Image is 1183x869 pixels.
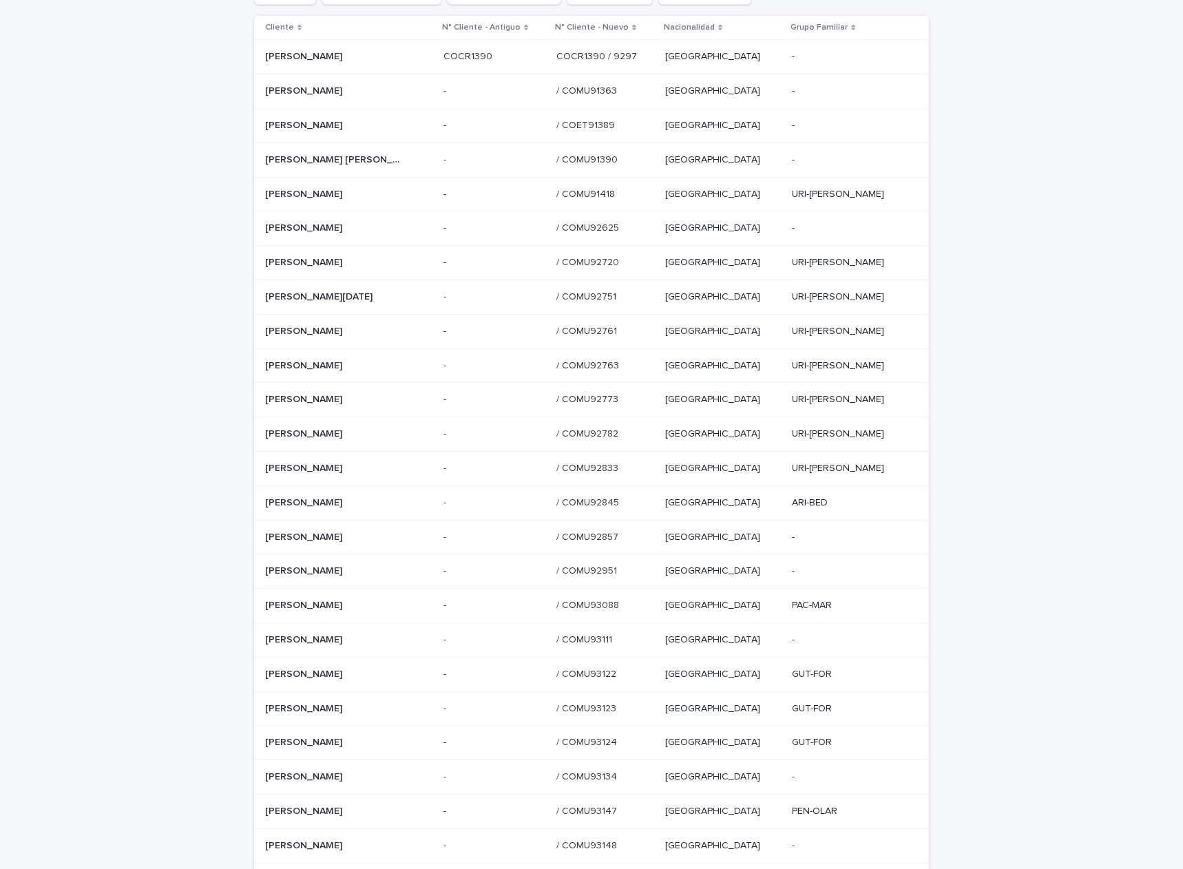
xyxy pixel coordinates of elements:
tr: [PERSON_NAME][PERSON_NAME] -- / COMU92782/ COMU92782 [GEOGRAPHIC_DATA]URI-[PERSON_NAME] [254,417,929,452]
p: - [443,323,449,337]
p: [GEOGRAPHIC_DATA] [665,771,781,783]
p: / COMU92761 [556,323,620,337]
p: - [443,289,449,303]
p: - [792,840,907,852]
tr: [PERSON_NAME][PERSON_NAME] -- / COMU92763/ COMU92763 [GEOGRAPHIC_DATA]URI-[PERSON_NAME] [254,348,929,383]
p: / COMU93134 [556,768,620,783]
p: [GEOGRAPHIC_DATA] [665,291,781,303]
p: PEN-OLAR [792,806,907,817]
p: JAVIER JOSE POLANIA GUTIERREZ [265,734,345,748]
p: - [792,154,907,166]
tr: [PERSON_NAME][PERSON_NAME] -- / COMU92857/ COMU92857 [GEOGRAPHIC_DATA]- [254,520,929,554]
p: / COMU92763 [556,357,622,372]
p: / COMU93123 [556,700,619,715]
p: - [443,391,449,406]
p: - [443,597,449,611]
p: [GEOGRAPHIC_DATA] [665,428,781,440]
tr: [PERSON_NAME][PERSON_NAME] -- / COMU92833/ COMU92833 [GEOGRAPHIC_DATA]URI-[PERSON_NAME] [254,451,929,485]
p: [GEOGRAPHIC_DATA] [665,222,781,234]
p: [GEOGRAPHIC_DATA] [665,85,781,97]
tr: [PERSON_NAME][PERSON_NAME] -- / COMU91418/ COMU91418 [GEOGRAPHIC_DATA]URI-[PERSON_NAME] [254,177,929,211]
p: GUILLERMO HERNANDO URIBE BERON [265,426,345,440]
p: [GEOGRAPHIC_DATA] [665,51,781,63]
p: - [443,254,449,269]
p: - [443,734,449,748]
p: / COMU93148 [556,837,620,852]
p: GUT-FOR [792,703,907,715]
p: - [443,426,449,440]
p: [PERSON_NAME] [265,83,345,97]
p: [GEOGRAPHIC_DATA] [665,669,781,680]
tr: [PERSON_NAME][PERSON_NAME] -- / COMU92761/ COMU92761 [GEOGRAPHIC_DATA]URI-[PERSON_NAME] [254,314,929,348]
tr: [PERSON_NAME][PERSON_NAME] COCR1390COCR1390 COCR1390 / 9297COCR1390 / 9297 [GEOGRAPHIC_DATA]- [254,40,929,74]
p: / COMU93147 [556,803,620,817]
p: / COMU93111 [556,631,615,646]
tr: [PERSON_NAME][PERSON_NAME] -- / COMU92951/ COMU92951 [GEOGRAPHIC_DATA]- [254,554,929,589]
p: / COMU93122 [556,666,619,680]
p: / COMU91390 [556,151,620,166]
p: / COMU92951 [556,563,620,577]
p: [PERSON_NAME] [265,220,345,234]
p: - [443,220,449,234]
p: / COMU92857 [556,529,621,543]
p: URI-[PERSON_NAME] [792,189,907,200]
tr: [PERSON_NAME] [PERSON_NAME][PERSON_NAME] [PERSON_NAME] -- / COMU91390/ COMU91390 [GEOGRAPHIC_DATA]- [254,143,929,177]
p: / COMU92773 [556,391,621,406]
p: URI-[PERSON_NAME] [792,360,907,372]
p: [PERSON_NAME] [265,460,345,474]
p: - [443,837,449,852]
p: - [792,565,907,577]
p: MARGARITA MARIA OLARTE GIRALDO [265,803,345,817]
p: [GEOGRAPHIC_DATA] [665,532,781,543]
p: [GEOGRAPHIC_DATA] [665,394,781,406]
p: / COMU91363 [556,83,620,97]
p: N° Cliente - Antiguo [442,20,521,35]
p: HERNANDO JOSE BERON URIBE [265,323,345,337]
tr: [PERSON_NAME][PERSON_NAME] -- / COMU93148/ COMU93148 [GEOGRAPHIC_DATA]- [254,828,929,863]
p: [PERSON_NAME] [265,563,345,577]
p: [GEOGRAPHIC_DATA] [665,463,781,474]
p: / COMU93088 [556,597,622,611]
p: JORGE HUMBERTO ARIAS BEDOYA [265,494,345,509]
p: GUILLERMO ANTONIO URIBE MARTINEZ [265,254,345,269]
p: DIANA MARCELA PACHON MARTINEZ [265,597,345,611]
p: - [443,117,449,132]
p: - [792,51,907,63]
p: [PERSON_NAME] [265,666,345,680]
tr: [PERSON_NAME][PERSON_NAME] -- / COMU93088/ COMU93088 [GEOGRAPHIC_DATA]PAC-MAR [254,589,929,623]
p: MONICA DEL CARMEN DONADO LEVY [265,151,406,166]
p: [GEOGRAPHIC_DATA] [665,737,781,748]
p: - [443,768,449,783]
p: [GEOGRAPHIC_DATA] [665,565,781,577]
tr: [PERSON_NAME][PERSON_NAME] -- / COMU91363/ COMU91363 [GEOGRAPHIC_DATA]- [254,74,929,109]
p: / COMU92625 [556,220,622,234]
tr: [PERSON_NAME][PERSON_NAME] -- / COMU93123/ COMU93123 [GEOGRAPHIC_DATA]GUT-FOR [254,691,929,726]
p: ARI-BED [792,497,907,509]
p: MARTHA LUCIA URIBE MARTINEZ [265,289,375,303]
tr: [PERSON_NAME][PERSON_NAME] -- / COMU93111/ COMU93111 [GEOGRAPHIC_DATA]- [254,622,929,657]
p: URI-[PERSON_NAME] [792,428,907,440]
p: CLAUDIA XIMENA BUSTAMANTE OSORIO [265,631,345,646]
p: Nacionalidad [664,20,715,35]
p: [PERSON_NAME] [265,117,345,132]
p: COCR1390 / 9297 [556,48,640,63]
p: - [443,529,449,543]
tr: [PERSON_NAME][PERSON_NAME] -- / COMU93122/ COMU93122 [GEOGRAPHIC_DATA]GUT-FOR [254,657,929,691]
p: RODRIGO ANTONIO URIBE FALKONERTH [265,186,345,200]
p: COCR1390 [443,48,495,63]
p: Grupo Familiar [791,20,848,35]
tr: [PERSON_NAME][PERSON_NAME] -- / COMU92773/ COMU92773 [GEOGRAPHIC_DATA]URI-[PERSON_NAME] [254,383,929,417]
p: GUT-FOR [792,669,907,680]
p: Cliente [265,20,294,35]
p: URI-[PERSON_NAME] [792,257,907,269]
p: / COMU92720 [556,254,622,269]
p: [GEOGRAPHIC_DATA] [665,497,781,509]
p: - [443,666,449,680]
p: / COMU91418 [556,186,618,200]
tr: [PERSON_NAME][PERSON_NAME] -- / COMU92720/ COMU92720 [GEOGRAPHIC_DATA]URI-[PERSON_NAME] [254,246,929,280]
p: - [443,460,449,474]
p: - [443,357,449,372]
p: - [443,803,449,817]
tr: [PERSON_NAME][PERSON_NAME] -- / COMU93124/ COMU93124 [GEOGRAPHIC_DATA]GUT-FOR [254,726,929,760]
tr: [PERSON_NAME][PERSON_NAME] -- / COMU93147/ COMU93147 [GEOGRAPHIC_DATA]PEN-OLAR [254,794,929,828]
